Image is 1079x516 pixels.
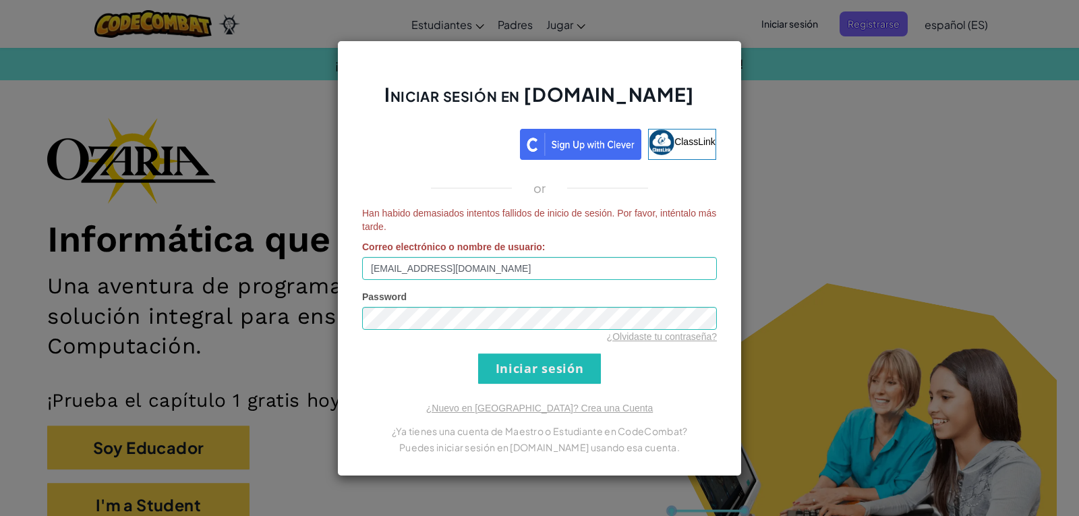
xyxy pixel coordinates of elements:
[362,241,542,252] span: Correo electrónico o nombre de usuario
[607,331,717,342] a: ¿Olvidaste tu contraseña?
[478,353,601,384] input: Iniciar sesión
[362,439,717,455] p: Puedes iniciar sesión en [DOMAIN_NAME] usando esa cuenta.
[362,423,717,439] p: ¿Ya tienes una cuenta de Maestro o Estudiante en CodeCombat?
[356,127,520,157] iframe: Botón Iniciar sesión con Google
[533,180,546,196] p: or
[426,403,653,413] a: ¿Nuevo en [GEOGRAPHIC_DATA]? Crea una Cuenta
[362,291,407,302] span: Password
[362,82,717,121] h2: Iniciar sesión en [DOMAIN_NAME]
[362,240,546,254] label: :
[649,130,674,155] img: classlink-logo-small.png
[520,129,641,160] img: clever_sso_button@2x.png
[362,206,717,233] span: Han habido demasiados intentos fallidos de inicio de sesión. Por favor, inténtalo más tarde.
[674,136,716,146] span: ClassLink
